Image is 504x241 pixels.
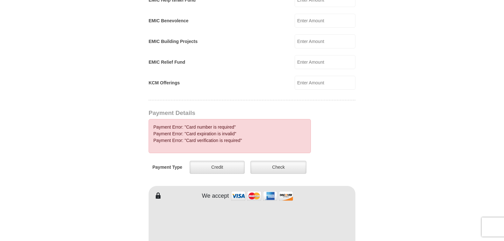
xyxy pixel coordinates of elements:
[230,189,294,203] img: credit cards accepted
[295,55,355,69] input: Enter Amount
[149,59,185,66] label: EMIC Relief Fund
[152,165,182,170] h5: Payment Type
[153,124,306,131] li: Payment Error: "Card number is required"
[149,80,180,86] label: KCM Offerings
[153,137,306,144] li: Payment Error: "Card verification is required"
[149,18,188,24] label: EMIC Benevolence
[295,14,355,28] input: Enter Amount
[202,193,229,200] h4: We accept
[153,131,306,137] li: Payment Error: "Card expiration is invalid"
[149,110,311,117] h3: Payment Details
[295,34,355,48] input: Enter Amount
[295,76,355,90] input: Enter Amount
[190,161,245,174] label: Credit
[250,161,306,174] label: Check
[149,38,198,45] label: EMIC Building Projects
